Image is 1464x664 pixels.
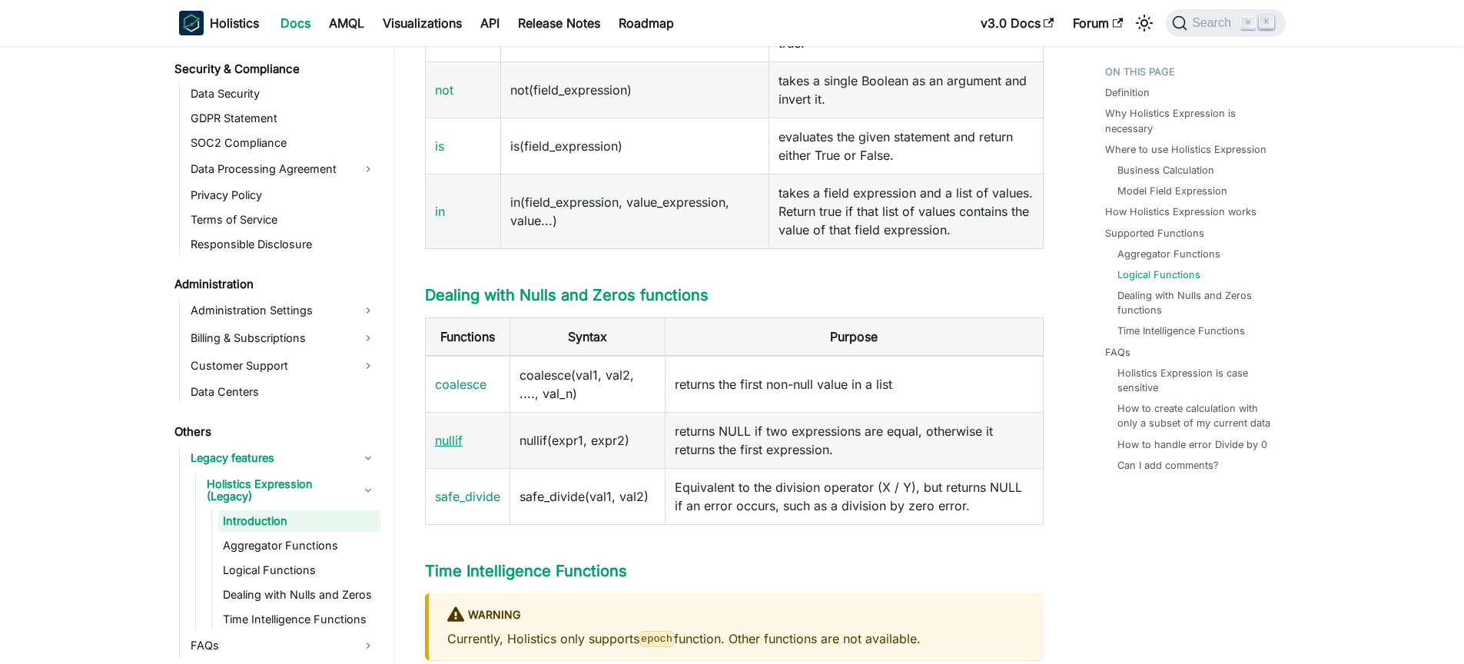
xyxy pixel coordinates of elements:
a: Data Security [186,83,380,105]
td: nullif(expr1, expr2) [510,412,665,468]
p: Currently, Holistics only supports function. Other functions are not available. [447,629,1025,648]
a: v3.0 Docs [971,11,1064,35]
a: Administration Settings [186,298,380,323]
a: HolisticsHolistics [179,11,259,35]
a: Time Intelligence Functions [1117,324,1245,338]
td: takes a single Boolean as an argument and invert it. [769,61,1043,118]
a: Definition [1105,85,1150,100]
img: Holistics [179,11,204,35]
a: Legacy features [186,446,380,470]
button: Search (Command+K) [1166,9,1285,37]
th: Purpose [665,317,1043,356]
a: Data Centers [186,381,380,403]
a: Responsible Disclosure [186,234,380,255]
b: Holistics [210,14,259,32]
a: Model Field Expression [1117,184,1227,198]
td: not(field_expression) [501,61,769,118]
a: not [435,82,453,98]
a: Where to use Holistics Expression [1105,142,1266,157]
a: How to handle error Divide by 0 [1117,437,1267,452]
a: Visualizations [373,11,471,35]
kbd: ⌘ [1240,16,1256,30]
a: Dealing with Nulls and Zeros functions [425,286,709,304]
a: Holistics Expression is case sensitive [1117,366,1270,395]
td: coalesce(val1, val2, ...., val_n) [510,356,665,413]
a: Dealing with Nulls and Zeros functions [1117,288,1270,317]
td: safe_divide(val1, val2) [510,468,665,524]
a: Docs [271,11,320,35]
td: is(field_expression) [501,118,769,174]
kbd: K [1259,15,1274,29]
a: AMQL [320,11,373,35]
a: Customer Support [186,354,380,378]
button: Switch between dark and light mode (currently light mode) [1132,11,1157,35]
a: GDPR Statement [186,108,380,129]
a: Can I add comments? [1117,458,1219,473]
td: takes a field expression and a list of values. Return true if that list of values contains the va... [769,174,1043,248]
a: Time Intelligence Functions [425,562,627,580]
a: Billing & Subscriptions [186,326,380,350]
td: Equivalent to the division operator (X / Y), but returns NULL if an error occurs, such as a divis... [665,468,1043,524]
a: Data Processing Agreement [186,157,380,181]
td: evaluates the given statement and return either True or False. [769,118,1043,174]
a: Release Notes [509,11,609,35]
a: How to create calculation with only a subset of my current data [1117,401,1270,430]
a: FAQs [186,633,380,658]
code: epoch [639,631,675,646]
a: Business Calculation [1117,163,1214,178]
a: Aggregator Functions [1117,247,1220,261]
a: API [471,11,509,35]
a: Administration [170,274,380,295]
a: coalesce [435,377,486,392]
span: Search [1187,16,1240,30]
a: Others [170,421,380,443]
a: nullif [435,433,463,448]
a: Forum [1064,11,1132,35]
a: SOC2 Compliance [186,132,380,154]
a: Time Intelligence Functions [218,609,380,630]
td: returns the first non-null value in a list [665,356,1043,413]
th: Functions [425,317,510,356]
a: Why Holistics Expression is necessary [1105,106,1276,135]
a: Holistics Expression (Legacy) [202,473,380,507]
a: Security & Compliance [170,58,380,80]
a: Logical Functions [218,559,380,581]
td: in(field_expression, value_expression, value...) [501,174,769,248]
a: FAQs [1105,345,1130,360]
th: Syntax [510,317,665,356]
nav: Docs sidebar [164,46,394,664]
a: Introduction [218,510,380,532]
a: Dealing with Nulls and Zeros [218,584,380,606]
a: in [435,204,445,219]
div: warning [447,606,1025,626]
td: returns NULL if two expressions are equal, otherwise it returns the first expression. [665,412,1043,468]
a: Logical Functions [1117,267,1200,282]
a: Supported Functions [1105,226,1204,241]
a: safe_divide [435,489,500,504]
a: Aggregator Functions [218,535,380,556]
a: is [435,138,444,154]
a: How Holistics Expression works [1105,204,1257,219]
a: Terms of Service [186,209,380,231]
a: Privacy Policy [186,184,380,206]
a: Roadmap [609,11,683,35]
